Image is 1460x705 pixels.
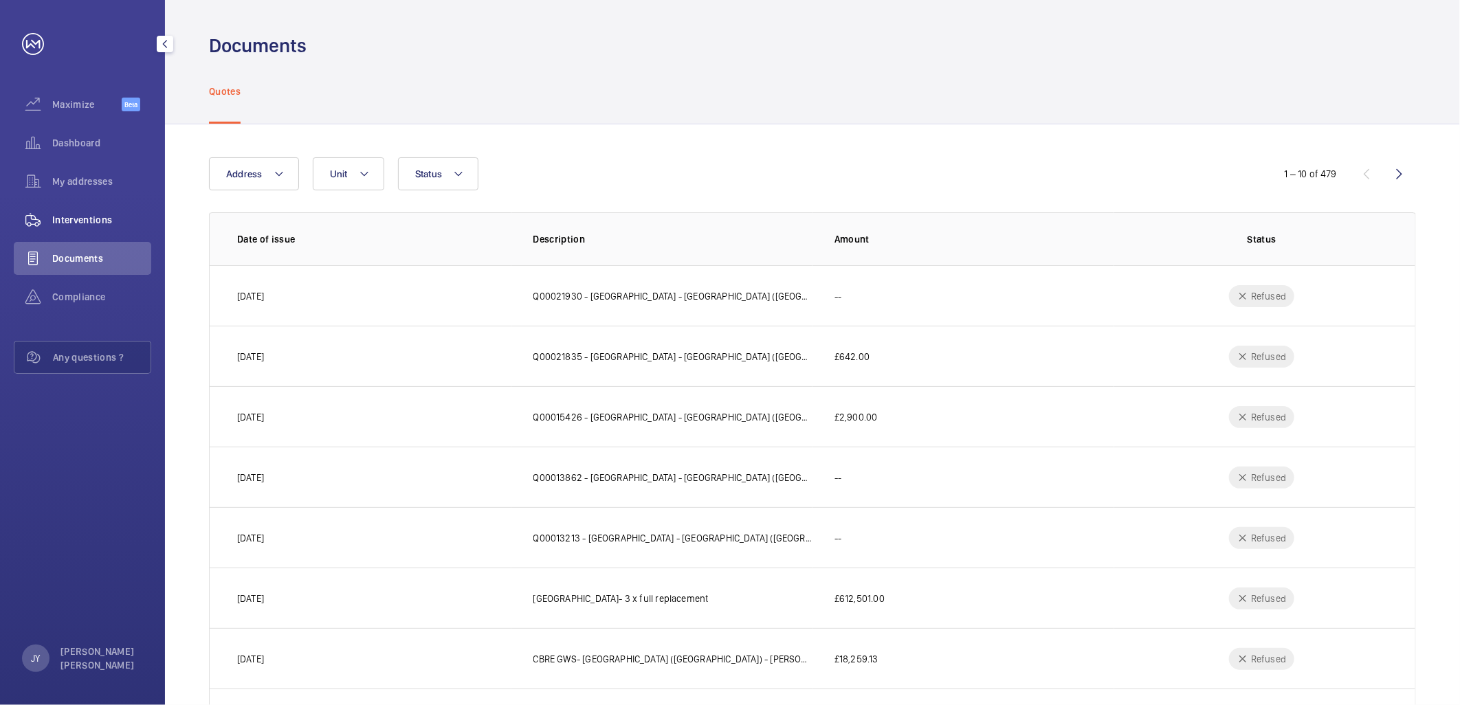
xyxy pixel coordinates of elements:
[209,85,241,98] p: Quotes
[533,531,813,545] p: Q00013213 - [GEOGRAPHIC_DATA] - [GEOGRAPHIC_DATA] ([GEOGRAPHIC_DATA][PERSON_NAME])
[53,350,151,364] span: Any questions ?
[533,350,813,363] p: Q00021835 - [GEOGRAPHIC_DATA] - [GEOGRAPHIC_DATA] ([GEOGRAPHIC_DATA][PERSON_NAME])
[237,410,264,424] p: [DATE]
[237,592,264,605] p: [DATE]
[398,157,479,190] button: Status
[52,213,151,227] span: Interventions
[834,652,878,666] p: £18,259.13
[834,592,885,605] p: £612,501.00
[330,168,348,179] span: Unit
[834,471,841,484] p: --
[834,350,870,363] p: £642.00
[209,157,299,190] button: Address
[533,289,813,303] p: Q00021930 - [GEOGRAPHIC_DATA] - [GEOGRAPHIC_DATA] ([GEOGRAPHIC_DATA])
[834,289,841,303] p: --
[1251,289,1286,303] p: Refused
[533,652,813,666] p: CBRE GWS- [GEOGRAPHIC_DATA] ([GEOGRAPHIC_DATA]) - [PERSON_NAME] items - Lift 10 - [DATE]
[1251,652,1286,666] p: Refused
[122,98,140,111] span: Beta
[1285,167,1337,181] div: 1 – 10 of 479
[1251,531,1286,545] p: Refused
[237,471,264,484] p: [DATE]
[226,168,263,179] span: Address
[52,251,151,265] span: Documents
[52,136,151,150] span: Dashboard
[533,592,709,605] p: [GEOGRAPHIC_DATA]- 3 x full replacement
[60,645,143,672] p: [PERSON_NAME] [PERSON_NAME]
[237,531,264,545] p: [DATE]
[209,33,307,58] h1: Documents
[237,350,264,363] p: [DATE]
[1251,350,1286,363] p: Refused
[52,290,151,304] span: Compliance
[31,651,40,665] p: JY
[1251,471,1286,484] p: Refused
[533,232,813,246] p: Description
[52,175,151,188] span: My addresses
[1251,592,1286,605] p: Refused
[237,652,264,666] p: [DATE]
[834,410,878,424] p: £2,900.00
[1251,410,1286,424] p: Refused
[415,168,443,179] span: Status
[1136,232,1389,246] p: Status
[237,289,264,303] p: [DATE]
[237,232,511,246] p: Date of issue
[834,232,1114,246] p: Amount
[533,471,813,484] p: Q00013862 - [GEOGRAPHIC_DATA] - [GEOGRAPHIC_DATA] ([GEOGRAPHIC_DATA][PERSON_NAME])
[52,98,122,111] span: Maximize
[834,531,841,545] p: --
[533,410,813,424] p: Q00015426 - [GEOGRAPHIC_DATA] - [GEOGRAPHIC_DATA] ([GEOGRAPHIC_DATA][PERSON_NAME])
[313,157,384,190] button: Unit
